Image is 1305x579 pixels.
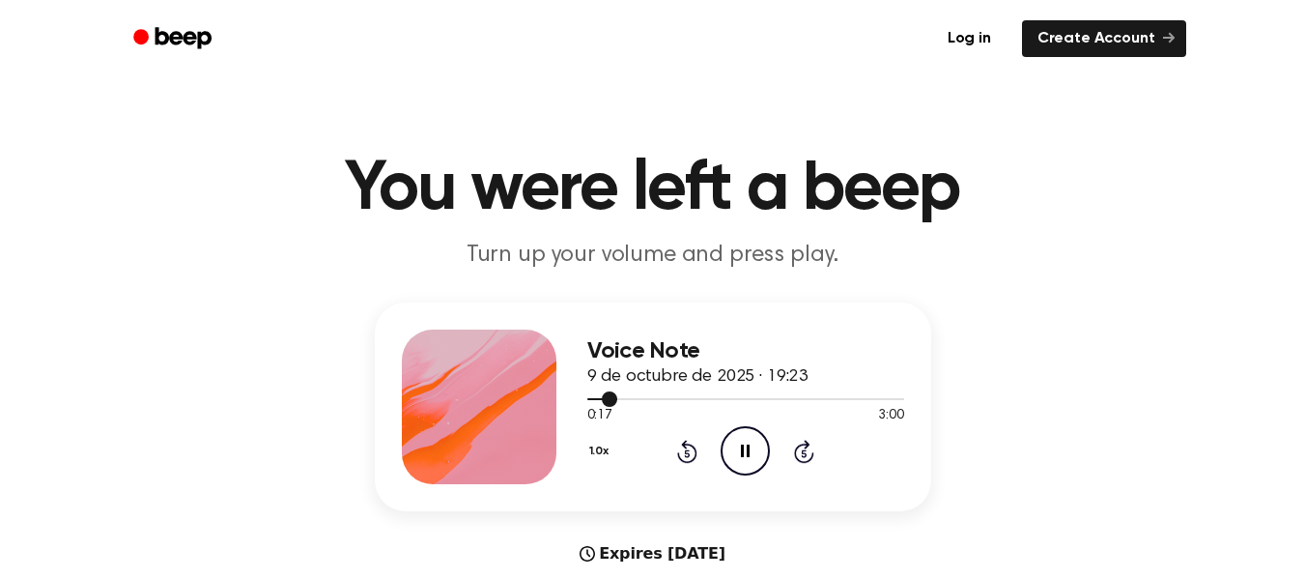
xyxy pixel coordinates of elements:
a: Create Account [1022,20,1186,57]
a: Beep [120,20,229,58]
span: 9 de octubre de 2025 · 19:23 [587,368,809,386]
h3: Voice Note [587,338,904,364]
div: Expires [DATE] [580,542,725,565]
span: 3:00 [878,406,903,426]
p: Turn up your volume and press play. [282,240,1024,272]
span: 0:17 [587,406,612,426]
a: Log in [928,16,1010,61]
h1: You were left a beep [158,155,1148,224]
button: 1.0x [587,435,616,468]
